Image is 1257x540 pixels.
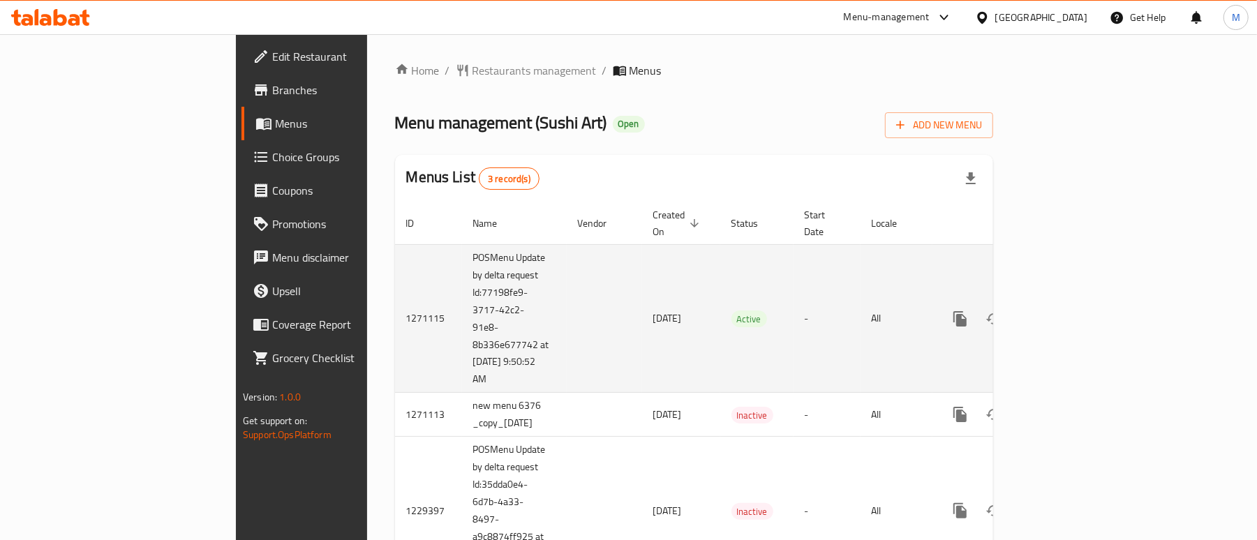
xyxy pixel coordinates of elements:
span: [DATE] [653,309,682,327]
h2: Menus List [406,167,540,190]
div: Open [613,116,645,133]
span: Grocery Checklist [272,350,435,366]
div: Menu-management [844,9,930,26]
th: Actions [932,202,1089,245]
a: Edit Restaurant [241,40,446,73]
div: Export file [954,162,988,195]
li: / [602,62,607,79]
button: Add New Menu [885,112,993,138]
span: [DATE] [653,502,682,520]
span: Coupons [272,182,435,199]
span: Coverage Report [272,316,435,333]
button: more [944,302,977,336]
span: Version: [243,388,277,406]
li: / [445,62,450,79]
button: Change Status [977,302,1011,336]
span: Restaurants management [473,62,597,79]
span: Upsell [272,283,435,299]
button: Change Status [977,398,1011,431]
span: Open [613,118,645,130]
a: Choice Groups [241,140,446,174]
span: Menu disclaimer [272,249,435,266]
td: - [794,244,861,393]
a: Menus [241,107,446,140]
a: Coupons [241,174,446,207]
a: Grocery Checklist [241,341,446,375]
div: [GEOGRAPHIC_DATA] [995,10,1087,25]
span: Promotions [272,216,435,232]
td: new menu 6376 _copy_[DATE] [462,393,567,437]
a: Upsell [241,274,446,308]
button: more [944,398,977,431]
span: [DATE] [653,405,682,423]
td: POSMenu Update by delta request Id:77198fe9-3717-42c2-91e8-8b336e677742 at [DATE] 9:50:52 AM [462,244,567,393]
a: Restaurants management [456,62,597,79]
span: Locale [872,215,916,232]
span: ID [406,215,433,232]
span: Menus [630,62,662,79]
a: Coverage Report [241,308,446,341]
span: Active [731,311,767,327]
a: Promotions [241,207,446,241]
span: Status [731,215,777,232]
span: Menus [275,115,435,132]
span: 1.0.0 [279,388,301,406]
a: Branches [241,73,446,107]
span: Add New Menu [896,117,982,134]
span: Vendor [578,215,625,232]
div: Inactive [731,503,773,520]
div: Total records count [479,167,540,190]
span: Menu management ( Sushi Art ) [395,107,607,138]
span: Name [473,215,516,232]
span: 3 record(s) [479,172,539,186]
span: Get support on: [243,412,307,430]
span: Branches [272,82,435,98]
td: All [861,393,932,437]
a: Support.OpsPlatform [243,426,332,444]
span: Edit Restaurant [272,48,435,65]
span: Choice Groups [272,149,435,165]
div: Inactive [731,407,773,423]
span: Start Date [805,207,844,240]
span: Created On [653,207,704,240]
nav: breadcrumb [395,62,993,79]
span: M [1232,10,1240,25]
span: Inactive [731,407,773,423]
span: Inactive [731,504,773,520]
a: Menu disclaimer [241,241,446,274]
td: - [794,393,861,437]
button: Change Status [977,494,1011,527]
td: All [861,244,932,393]
button: more [944,494,977,527]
